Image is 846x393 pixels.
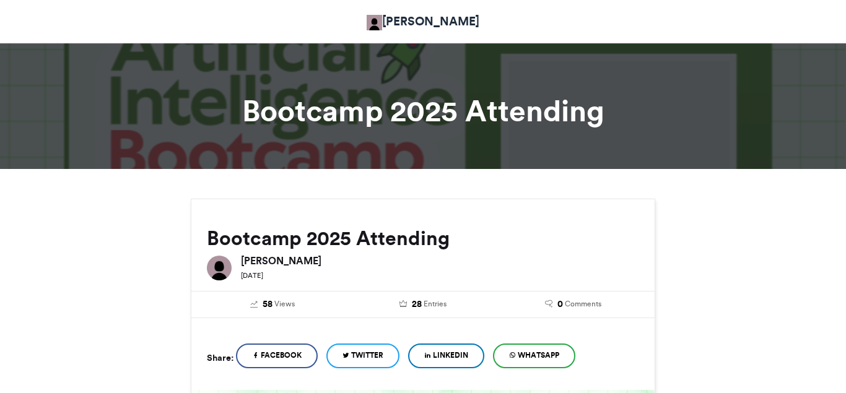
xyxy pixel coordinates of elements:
h5: Share: [207,350,233,366]
span: LinkedIn [433,350,468,361]
a: LinkedIn [408,343,484,368]
a: 58 Views [207,298,339,311]
h2: Bootcamp 2025 Attending [207,227,639,249]
span: Facebook [261,350,302,361]
a: 0 Comments [507,298,639,311]
span: Views [274,298,295,309]
img: Adetokunbo Adeyanju [207,256,232,280]
h6: [PERSON_NAME] [241,256,639,266]
span: 0 [557,298,563,311]
span: WhatsApp [518,350,559,361]
a: WhatsApp [493,343,575,368]
a: Twitter [326,343,399,368]
span: Twitter [351,350,383,361]
a: Facebook [236,343,318,368]
a: [PERSON_NAME] [367,12,479,30]
img: Adetokunbo Adeyanju [367,15,382,30]
span: Entries [424,298,447,309]
small: [DATE] [241,271,263,280]
span: 28 [412,298,422,311]
span: 58 [263,298,273,311]
a: 28 Entries [357,298,489,311]
span: Comments [565,298,601,309]
h1: Bootcamp 2025 Attending [79,96,767,126]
